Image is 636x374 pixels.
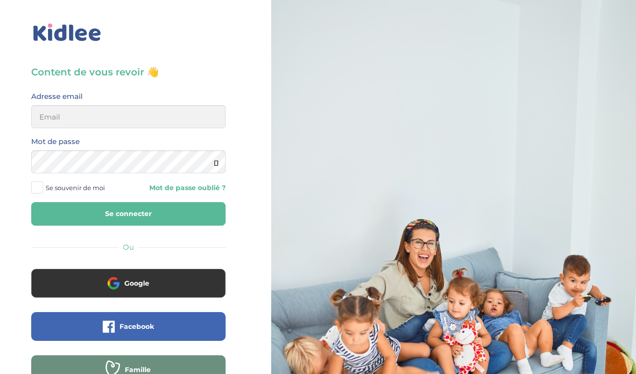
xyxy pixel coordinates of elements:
[124,278,149,288] span: Google
[31,328,226,338] a: Facebook
[31,90,83,103] label: Adresse email
[31,135,80,148] label: Mot de passe
[31,22,103,44] img: logo_kidlee_bleu
[31,312,226,341] button: Facebook
[123,242,134,252] span: Ou
[31,202,226,226] button: Se connecter
[46,181,105,194] span: Se souvenir de moi
[108,277,120,289] img: google.png
[31,269,226,298] button: Google
[135,183,225,193] a: Mot de passe oublié ?
[103,321,115,333] img: facebook.png
[31,285,226,294] a: Google
[31,65,226,79] h3: Content de vous revoir 👋
[31,105,226,128] input: Email
[120,322,154,331] span: Facebook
